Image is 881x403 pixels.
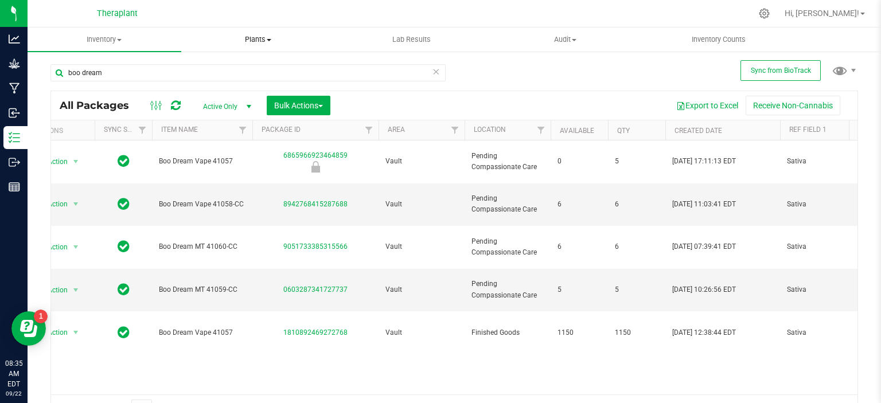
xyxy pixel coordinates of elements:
[133,120,152,140] a: Filter
[11,311,46,346] iframe: Resource center
[118,153,130,169] span: In Sync
[283,242,348,251] a: 9051733385315566
[385,327,458,338] span: Vault
[615,241,658,252] span: 6
[5,389,22,398] p: 09/22
[740,60,821,81] button: Sync from BioTrack
[488,28,642,52] a: Audit
[118,196,130,212] span: In Sync
[283,151,348,159] a: 6865966923464859
[251,161,380,173] div: Newly Received
[37,324,68,341] span: Action
[432,64,440,79] span: Clear
[159,327,245,338] span: Boo Dream Vape 41057
[181,28,335,52] a: Plants
[69,282,83,298] span: select
[182,34,334,45] span: Plants
[672,241,736,252] span: [DATE] 07:39:41 EDT
[489,34,641,45] span: Audit
[267,96,330,115] button: Bulk Actions
[283,200,348,208] a: 8942768415287688
[159,156,245,167] span: Boo Dream Vape 41057
[675,127,722,135] a: Created Date
[558,241,601,252] span: 6
[283,285,348,294] a: 0603287341727737
[642,28,796,52] a: Inventory Counts
[9,107,20,119] inline-svg: Inbound
[746,96,840,115] button: Receive Non-Cannabis
[615,284,658,295] span: 5
[560,127,594,135] a: Available
[385,156,458,167] span: Vault
[751,66,811,75] span: Sync from BioTrack
[9,33,20,45] inline-svg: Analytics
[672,156,736,167] span: [DATE] 17:11:13 EDT
[615,199,658,210] span: 6
[617,127,630,135] a: Qty
[37,196,68,212] span: Action
[360,120,379,140] a: Filter
[335,28,489,52] a: Lab Results
[471,236,544,258] span: Pending Compassionate Care
[676,34,761,45] span: Inventory Counts
[558,327,601,338] span: 1150
[69,239,83,255] span: select
[159,284,245,295] span: Boo Dream MT 41059-CC
[471,151,544,173] span: Pending Compassionate Care
[34,310,48,323] iframe: Resource center unread badge
[159,199,245,210] span: Boo Dream Vape 41058-CC
[385,284,458,295] span: Vault
[789,126,827,134] a: Ref Field 1
[385,241,458,252] span: Vault
[669,96,746,115] button: Export to Excel
[9,58,20,69] inline-svg: Grow
[37,282,68,298] span: Action
[50,64,446,81] input: Search Package ID, Item Name, SKU, Lot or Part Number...
[471,327,544,338] span: Finished Goods
[787,284,874,295] span: Sativa
[471,279,544,300] span: Pending Compassionate Care
[274,101,323,110] span: Bulk Actions
[558,156,601,167] span: 0
[785,9,859,18] span: Hi, [PERSON_NAME]!
[474,126,506,134] a: Location
[28,34,181,45] span: Inventory
[672,327,736,338] span: [DATE] 12:38:44 EDT
[787,199,874,210] span: Sativa
[118,281,130,298] span: In Sync
[118,324,130,341] span: In Sync
[60,99,141,112] span: All Packages
[69,324,83,341] span: select
[9,83,20,94] inline-svg: Manufacturing
[532,120,551,140] a: Filter
[69,154,83,170] span: select
[446,120,465,140] a: Filter
[37,239,68,255] span: Action
[757,8,771,19] div: Manage settings
[787,327,874,338] span: Sativa
[5,358,22,389] p: 08:35 AM EDT
[9,181,20,193] inline-svg: Reports
[118,238,130,255] span: In Sync
[672,284,736,295] span: [DATE] 10:26:56 EDT
[787,156,874,167] span: Sativa
[9,132,20,143] inline-svg: Inventory
[377,34,446,45] span: Lab Results
[69,196,83,212] span: select
[262,126,301,134] a: Package ID
[672,199,736,210] span: [DATE] 11:03:41 EDT
[161,126,198,134] a: Item Name
[388,126,405,134] a: Area
[471,193,544,215] span: Pending Compassionate Care
[615,327,658,338] span: 1150
[34,127,90,135] div: Actions
[283,328,348,337] a: 1810892469272768
[104,126,148,134] a: Sync Status
[9,156,20,168] inline-svg: Outbound
[159,241,245,252] span: Boo Dream MT 41060-CC
[28,28,181,52] a: Inventory
[787,241,874,252] span: Sativa
[558,199,601,210] span: 6
[385,199,458,210] span: Vault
